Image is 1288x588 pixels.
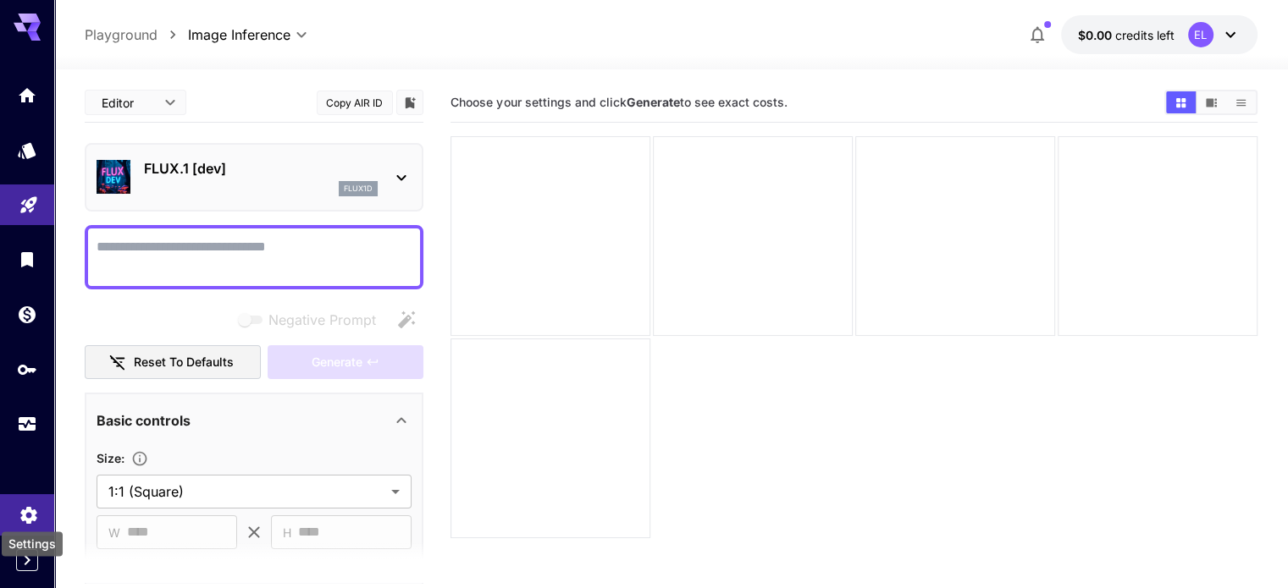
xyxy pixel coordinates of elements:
[1078,28,1115,42] span: $0.00
[97,151,412,203] div: FLUX.1 [dev]flux1d
[2,531,63,556] div: Settings
[1226,91,1256,113] button: Show images in list view
[108,523,120,542] span: W
[17,85,37,106] div: Home
[97,400,412,441] div: Basic controls
[85,25,188,45] nav: breadcrumb
[102,94,154,112] span: Editor
[19,189,39,210] div: Playground
[317,91,393,115] button: Copy AIR ID
[626,95,679,109] b: Generate
[235,309,390,330] span: Negative prompts are not compatible with the selected model.
[283,523,291,542] span: H
[1164,90,1258,115] div: Show images in grid viewShow images in video viewShow images in list view
[19,499,39,520] div: Settings
[1166,91,1196,113] button: Show images in grid view
[85,345,261,380] button: Reset to defaults
[17,249,37,270] div: Library
[1078,26,1175,44] div: $0.00
[402,92,417,113] button: Add to library
[17,140,37,161] div: Models
[188,25,290,45] span: Image Inference
[344,183,373,195] p: flux1d
[1061,15,1258,54] button: $0.00EL
[85,25,158,45] a: Playground
[268,310,376,330] span: Negative Prompt
[17,304,37,325] div: Wallet
[1115,28,1175,42] span: credits left
[108,481,384,502] span: 1:1 (Square)
[16,549,38,571] button: Expand sidebar
[124,450,155,467] button: Adjust the dimensions of the generated image by specifying its width and height in pixels, or sel...
[97,451,124,465] span: Size :
[1188,22,1213,47] div: EL
[451,95,787,109] span: Choose your settings and click to see exact costs.
[97,410,191,431] p: Basic controls
[17,359,37,380] div: API Keys
[17,414,37,435] div: Usage
[144,158,378,179] p: FLUX.1 [dev]
[1197,91,1226,113] button: Show images in video view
